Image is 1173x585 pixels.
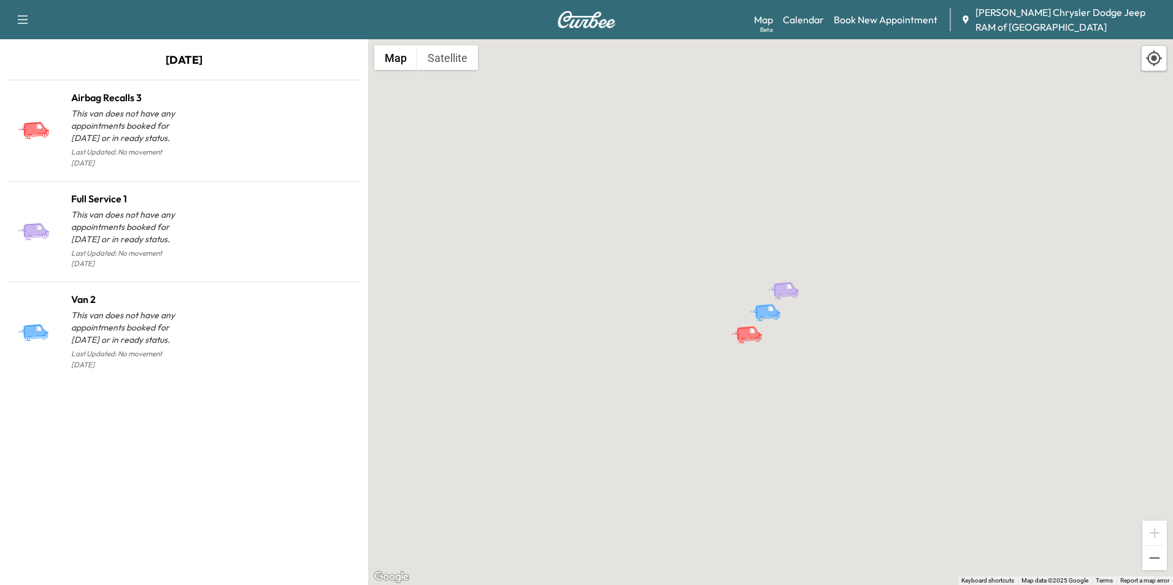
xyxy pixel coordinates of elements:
[417,45,478,70] button: Show satellite imagery
[975,5,1163,34] span: [PERSON_NAME] Chrysler Dodge Jeep RAM of [GEOGRAPHIC_DATA]
[71,208,184,245] p: This van does not have any appointments booked for [DATE] or in ready status.
[1142,546,1167,570] button: Zoom out
[71,245,184,272] p: Last Updated: No movement [DATE]
[71,191,184,206] h1: Full Service 1
[754,12,773,27] a: MapBeta
[767,269,810,290] gmp-advanced-marker: Full Service 1
[1142,521,1167,545] button: Zoom in
[1096,577,1113,584] a: Terms (opens in new tab)
[371,569,412,585] a: Open this area in Google Maps (opens a new window)
[374,45,417,70] button: Show street map
[1120,577,1169,584] a: Report a map error
[731,313,774,334] gmp-advanced-marker: Airbag Recalls 3
[71,309,184,346] p: This van does not have any appointments booked for [DATE] or in ready status.
[961,576,1014,585] button: Keyboard shortcuts
[749,291,792,312] gmp-advanced-marker: Van 2
[71,346,184,373] p: Last Updated: No movement [DATE]
[71,144,184,171] p: Last Updated: No movement [DATE]
[1021,577,1088,584] span: Map data ©2025 Google
[557,11,616,28] img: Curbee Logo
[760,25,773,34] div: Beta
[71,292,184,307] h1: Van 2
[371,569,412,585] img: Google
[783,12,824,27] a: Calendar
[834,12,937,27] a: Book New Appointment
[1141,45,1167,71] div: Recenter map
[71,90,184,105] h1: Airbag Recalls 3
[71,107,184,144] p: This van does not have any appointments booked for [DATE] or in ready status.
